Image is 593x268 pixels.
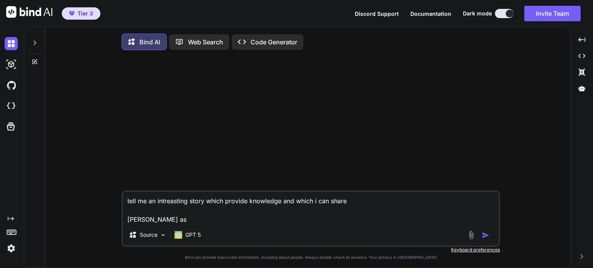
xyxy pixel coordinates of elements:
img: attachment [467,231,476,239]
p: GPT 5 [185,231,201,239]
button: Discord Support [355,10,399,18]
textarea: tell me an intreasting story which provide knowledge and which i can share goku a [123,192,499,224]
p: Code Generator [251,37,297,47]
img: Bind AI [6,6,53,18]
img: icon [482,231,490,239]
button: Invite Team [524,6,581,21]
p: Source [140,231,158,239]
img: settings [5,242,18,255]
button: Documentation [410,10,451,18]
span: Dark mode [463,10,492,17]
img: cloudideIcon [5,99,18,113]
p: Bind can provide inaccurate information, including about people. Always double-check its answers.... [122,255,500,260]
span: Documentation [410,10,451,17]
img: darkAi-studio [5,58,18,71]
img: Pick Models [160,232,166,238]
p: Web Search [188,37,223,47]
p: Keyboard preferences [122,247,500,253]
img: GPT 5 [175,231,182,239]
img: premium [69,11,75,16]
span: Tier 3 [78,10,93,17]
span: Discord Support [355,10,399,17]
img: githubDark [5,79,18,92]
button: premiumTier 3 [62,7,100,20]
img: darkChat [5,37,18,50]
p: Bind AI [139,37,160,47]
